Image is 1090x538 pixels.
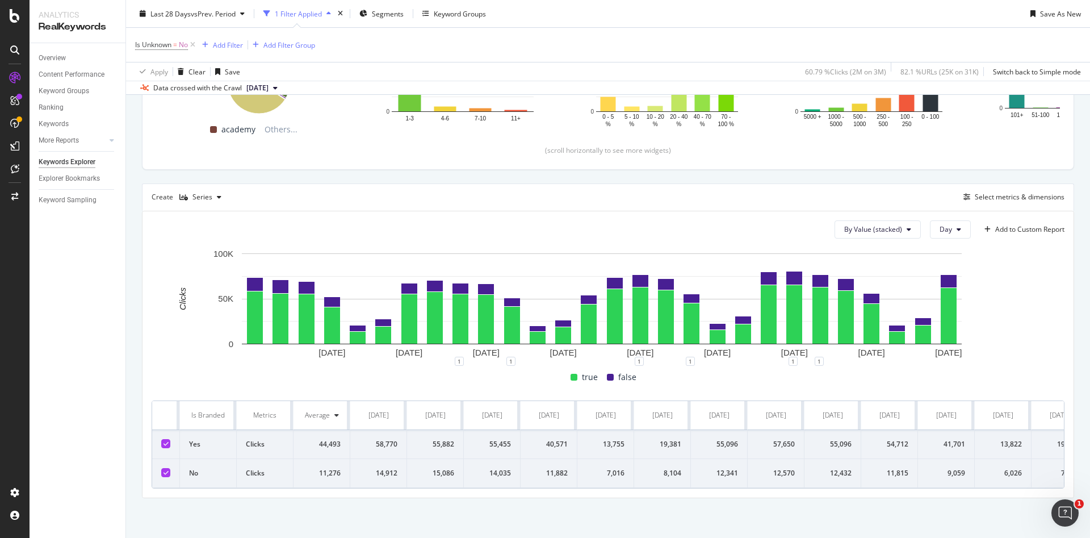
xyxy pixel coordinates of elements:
text: 4-6 [441,115,450,121]
div: 14,035 [473,468,511,478]
div: 19,102 [1041,439,1079,449]
text: 5 - 10 [624,113,639,119]
div: Save As New [1040,9,1081,18]
div: Switch back to Simple mode [993,66,1081,76]
iframe: Intercom live chat [1051,499,1079,527]
button: Keyword Groups [418,5,491,23]
button: [DATE] [242,81,282,95]
text: 40 - 70 [694,113,712,119]
text: 5000 + [804,113,821,119]
div: 12,341 [700,468,738,478]
button: Add to Custom Report [980,220,1064,239]
div: Add Filter Group [263,40,315,49]
text: 101+ [1011,111,1024,118]
button: Last 28 DaysvsPrev. Period [135,5,249,23]
button: Clear [173,62,206,81]
div: 19,381 [643,439,681,449]
a: Overview [39,52,118,64]
text: 5000 [830,120,843,127]
text: % [606,120,611,127]
text: 1000 [853,120,866,127]
text: 50K [218,294,233,303]
text: 100 - [900,113,913,119]
td: Clicks [237,430,294,459]
div: 55,096 [700,439,738,449]
div: RealKeywords [39,20,116,34]
div: 1 [506,357,515,366]
button: Save As New [1026,5,1081,23]
a: More Reports [39,135,106,147]
text: 250 [902,120,912,127]
text: 16-50 [1057,111,1071,118]
div: 60.79 % Clicks ( 2M on 3M ) [805,66,886,76]
div: Keyword Groups [434,9,486,18]
text: 62.6% [237,89,253,95]
button: Switch back to Simple mode [988,62,1081,81]
div: Ranking [39,102,64,114]
div: Apply [150,66,168,76]
div: 7,016 [586,468,624,478]
a: Keyword Groups [39,85,118,97]
button: Segments [355,5,408,23]
div: 40,571 [530,439,568,449]
a: Explorer Bookmarks [39,173,118,185]
div: Select metrics & dimensions [975,192,1064,202]
span: By Value (stacked) [844,224,902,234]
button: Add Filter [198,38,243,52]
div: Average [305,410,330,420]
div: 1 Filter Applied [275,9,322,18]
div: More Reports [39,135,79,147]
div: 6,026 [984,468,1022,478]
text: % [629,120,634,127]
span: vs Prev. Period [191,9,236,18]
div: [DATE] [596,410,616,420]
div: Overview [39,52,66,64]
div: Add to Custom Report [995,226,1064,233]
div: 7,228 [1041,468,1079,478]
div: (scroll horizontally to see more widgets) [156,145,1060,155]
div: Clear [188,66,206,76]
div: Keywords [39,118,69,130]
text: [DATE] [550,348,577,357]
text: [DATE] [318,348,345,357]
div: 55,455 [473,439,511,449]
div: [DATE] [879,410,900,420]
text: [DATE] [704,348,731,357]
span: 2025 Sep. 9th [246,83,269,93]
div: [DATE] [936,410,957,420]
text: 11+ [511,115,521,121]
text: [DATE] [396,348,422,357]
a: Content Performance [39,69,118,81]
div: [DATE] [368,410,389,420]
button: By Value (stacked) [835,220,921,239]
div: 54,712 [870,439,908,449]
div: [DATE] [709,410,730,420]
div: 55,882 [416,439,454,449]
text: 1000 - [828,113,844,119]
div: 8,104 [643,468,681,478]
a: Keyword Sampling [39,194,118,206]
div: 11,882 [530,468,568,478]
div: Is Branded [189,410,227,420]
div: Metrics [246,410,284,420]
div: 12,570 [757,468,795,478]
span: = [173,40,177,49]
div: 57,650 [757,439,795,449]
text: 51-100 [1032,111,1050,118]
button: Select metrics & dimensions [959,190,1064,204]
a: Keywords Explorer [39,156,118,168]
text: 500 - [853,113,866,119]
button: Add Filter Group [248,38,315,52]
div: [DATE] [652,410,673,420]
div: Keyword Groups [39,85,89,97]
text: 20 - 40 [670,113,688,119]
text: Clicks [178,287,187,310]
text: 100K [213,248,233,258]
text: % [700,120,705,127]
text: 0 - 5 [602,113,614,119]
span: Is Unknown [135,40,171,49]
text: [DATE] [627,348,653,357]
div: Series [192,194,212,201]
div: 55,096 [814,439,852,449]
div: [DATE] [482,410,502,420]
